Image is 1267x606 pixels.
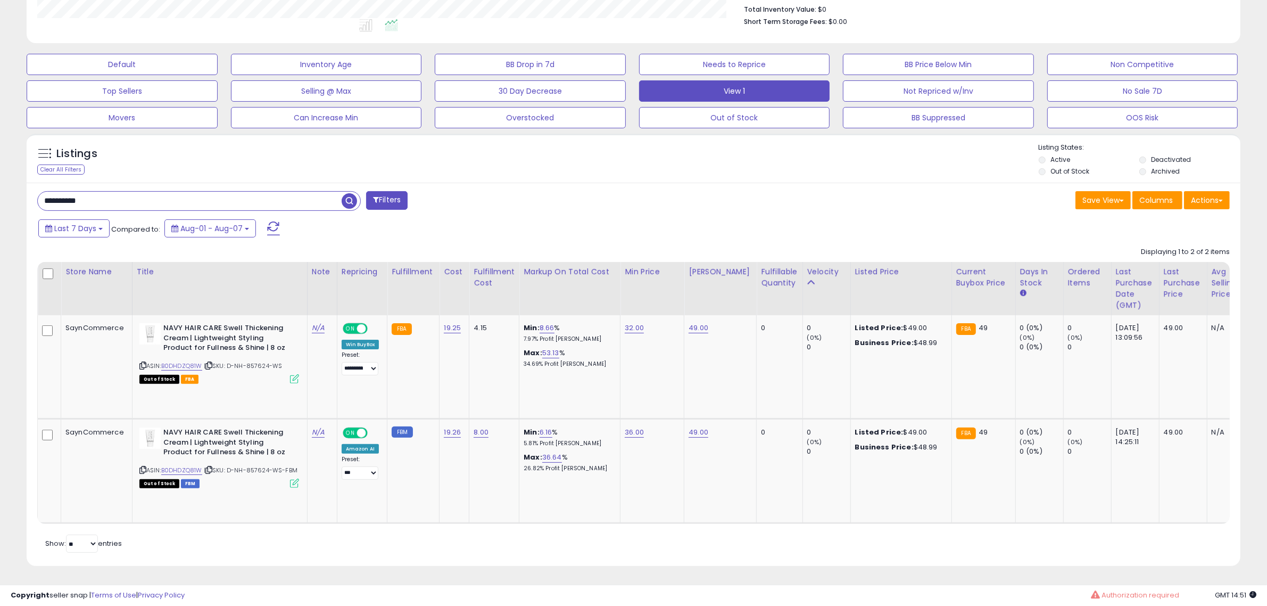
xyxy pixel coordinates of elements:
b: Total Inventory Value: [744,5,816,14]
div: 0 (0%) [1020,447,1063,456]
div: 0 [1068,342,1111,352]
div: ASIN: [139,323,299,382]
span: 2025-08-16 14:51 GMT [1215,590,1256,600]
a: 8.66 [540,323,554,333]
div: Preset: [342,351,379,375]
div: ASIN: [139,428,299,487]
div: % [524,348,612,368]
li: $0 [744,2,1222,15]
div: Current Buybox Price [956,266,1011,289]
button: Default [27,54,218,75]
div: Velocity [807,266,846,277]
a: 49.00 [689,323,708,333]
small: (0%) [1068,333,1083,342]
span: ON [344,324,357,333]
div: Clear All Filters [37,165,85,175]
span: Show: entries [45,538,122,548]
span: All listings that are currently out of stock and unavailable for purchase on Amazon [139,375,179,384]
button: Selling @ Max [231,80,422,102]
span: OFF [366,429,383,438]
span: Last 7 Days [54,223,96,234]
div: $48.99 [855,338,943,348]
a: 19.26 [444,427,461,438]
small: (0%) [807,438,822,446]
div: 0 [1068,447,1111,456]
a: 19.25 [444,323,461,333]
div: 0 [1068,323,1111,333]
button: Last 7 Days [38,219,110,238]
span: | SKU: D-NH-857624-WS [204,362,283,370]
div: 49.00 [1164,428,1199,437]
span: 49 [979,323,988,333]
button: View 1 [639,80,830,102]
span: Columns [1139,195,1173,206]
div: 0 [807,447,850,456]
b: Business Price: [855,338,914,348]
div: Days In Stock [1020,266,1059,289]
button: Aug-01 - Aug-07 [164,219,256,238]
div: Fulfillable Quantity [761,266,798,289]
div: [DATE] 14:25:11 [1116,428,1151,447]
small: Days In Stock. [1020,289,1026,298]
button: No Sale 7D [1047,80,1238,102]
button: 30 Day Decrease [435,80,626,102]
b: Min: [524,323,540,333]
button: Actions [1184,191,1230,209]
button: Save View [1075,191,1131,209]
small: FBA [392,323,411,335]
span: $0.00 [829,17,847,27]
b: Short Term Storage Fees: [744,17,827,26]
b: NAVY HAIR CARE Swell Thickening Cream | Lightweight Styling Product for Fullness & Shine | 8 oz [163,428,293,460]
b: Listed Price: [855,427,904,437]
div: Displaying 1 to 2 of 2 items [1141,247,1230,257]
span: FBM [181,479,200,488]
button: Not Repriced w/Inv [843,80,1034,102]
div: 4.15 [474,323,511,333]
div: SaynCommerce [65,323,124,333]
div: Last Purchase Price [1164,266,1203,300]
div: % [524,453,612,472]
div: $49.00 [855,428,943,437]
button: Overstocked [435,107,626,128]
strong: Copyright [11,590,49,600]
label: Active [1050,155,1070,164]
span: ON [344,429,357,438]
a: N/A [312,427,325,438]
a: Terms of Use [91,590,136,600]
a: 8.00 [474,427,488,438]
small: FBM [392,427,412,438]
b: Business Price: [855,442,914,452]
button: Out of Stock [639,107,830,128]
div: Avg Selling Price [1212,266,1251,300]
b: Max: [524,452,542,462]
div: 0 [761,428,794,437]
div: % [524,323,612,343]
div: 49.00 [1164,323,1199,333]
a: N/A [312,323,325,333]
div: SaynCommerce [65,428,124,437]
span: OFF [366,324,383,333]
div: Fulfillment Cost [474,266,515,289]
a: 36.64 [542,452,562,463]
button: BB Drop in 7d [435,54,626,75]
button: Needs to Reprice [639,54,830,75]
label: Deactivated [1151,155,1191,164]
img: 31UW2vroyLL._SL40_.jpg [139,323,161,345]
div: Title [137,266,303,277]
label: Out of Stock [1050,167,1089,176]
button: OOS Risk [1047,107,1238,128]
div: 0 [807,428,850,437]
span: Aug-01 - Aug-07 [180,223,243,234]
button: BB Suppressed [843,107,1034,128]
span: FBA [181,375,199,384]
small: FBA [956,428,976,439]
a: 6.16 [540,427,552,438]
small: (0%) [807,333,822,342]
a: 36.00 [625,427,644,438]
small: (0%) [1020,333,1035,342]
p: Listing States: [1039,143,1240,153]
p: 34.69% Profit [PERSON_NAME] [524,361,612,368]
a: 53.13 [542,348,559,358]
small: (0%) [1020,438,1035,446]
p: 26.82% Profit [PERSON_NAME] [524,465,612,472]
